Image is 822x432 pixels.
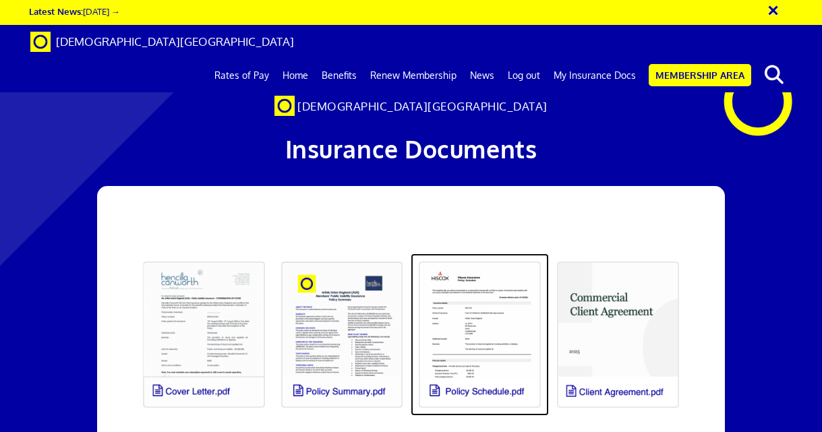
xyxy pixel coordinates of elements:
span: [DEMOGRAPHIC_DATA][GEOGRAPHIC_DATA] [297,99,548,113]
button: search [754,61,795,89]
a: Renew Membership [363,59,463,92]
a: Brand [DEMOGRAPHIC_DATA][GEOGRAPHIC_DATA] [20,25,304,59]
span: [DEMOGRAPHIC_DATA][GEOGRAPHIC_DATA] [56,34,294,49]
a: News [463,59,501,92]
a: Home [276,59,315,92]
span: Insurance Documents [285,133,537,164]
a: Membership Area [649,64,751,86]
strong: Latest News: [29,5,83,17]
a: Benefits [315,59,363,92]
a: Latest News:[DATE] → [29,5,120,17]
a: Log out [501,59,547,92]
a: My Insurance Docs [547,59,643,92]
a: Rates of Pay [208,59,276,92]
